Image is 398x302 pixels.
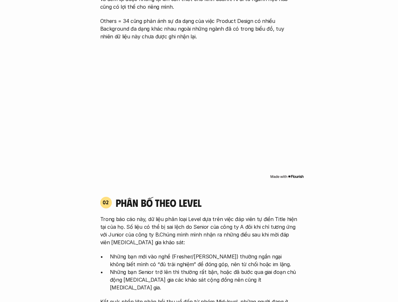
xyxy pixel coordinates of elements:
[110,253,298,268] p: Những bạn mới vào nghề (Fresher/[PERSON_NAME]) thường ngần ngại không biết mình có “đủ trải nghiệ...
[116,196,298,209] h4: phân bố theo Level
[100,17,298,40] p: Others = 34 cũng phản ánh sự đa dạng của việc Product Design có nhiều Background đa dạng khác nha...
[94,50,304,173] iframe: Interactive or visual content
[100,215,298,246] p: Trong báo cáo này, dữ liệu phân loại Level dựa trên việc đáp viên tự điền Title hiện tại của họ. ...
[110,268,298,291] p: Những bạn Senior trở lên thì thường rất bận, hoặc đã bước qua giai đoạn chủ động [MEDICAL_DATA] g...
[270,174,304,179] img: Made with Flourish
[103,200,109,205] p: 02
